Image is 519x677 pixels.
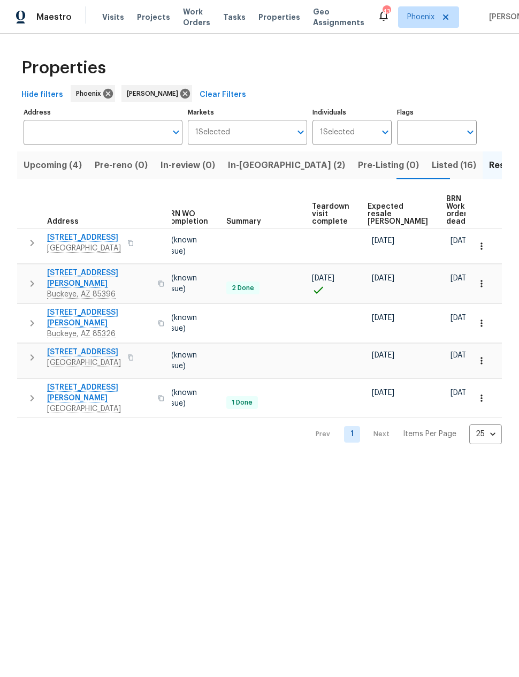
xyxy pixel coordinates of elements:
span: Visits [102,12,124,22]
span: 1 Done [227,398,257,407]
span: [DATE] [372,275,394,282]
span: In-[GEOGRAPHIC_DATA] (2) [228,158,345,173]
span: [DATE] [312,275,334,282]
span: [DATE] [372,352,394,359]
span: Teardown visit complete [312,203,349,225]
span: ? (known issue) [165,352,197,370]
div: 25 [469,420,502,448]
span: [PERSON_NAME] [127,88,182,99]
div: 43 [383,6,390,17]
button: Hide filters [17,85,67,105]
span: Upcoming (4) [24,158,82,173]
span: Pre-reno (0) [95,158,148,173]
span: [DATE] [451,314,473,322]
span: Pre-Listing (0) [358,158,419,173]
span: Hide filters [21,88,63,102]
button: Open [293,125,308,140]
label: Individuals [312,109,392,116]
span: In-review (0) [161,158,215,173]
span: Tasks [223,13,246,21]
label: Flags [397,109,477,116]
span: Address [47,218,79,225]
span: Summary [226,218,261,225]
div: Phoenix [71,85,115,102]
span: 1 Selected [195,128,230,137]
nav: Pagination Navigation [306,424,502,444]
a: Goto page 1 [344,426,360,443]
span: ? (known issue) [165,237,197,255]
span: BRN WO completion [165,210,208,225]
span: [DATE] [372,314,394,322]
span: BRN Work order deadline [446,195,479,225]
button: Open [169,125,184,140]
span: Expected resale [PERSON_NAME] [368,203,428,225]
span: ? (known issue) [165,275,197,293]
span: 1 Selected [320,128,355,137]
span: Phoenix [76,88,105,99]
span: [DATE] [451,237,473,245]
span: [DATE] [372,389,394,397]
span: [DATE] [451,352,473,359]
label: Address [24,109,182,116]
span: [DATE] [372,237,394,245]
span: Work Orders [183,6,210,28]
span: [DATE] [451,275,473,282]
span: Properties [21,63,106,73]
span: Projects [137,12,170,22]
span: Listed (16) [432,158,476,173]
span: [DATE] [451,389,473,397]
span: 2 Done [227,284,258,293]
span: ? (known issue) [165,389,197,407]
span: Maestro [36,12,72,22]
button: Open [463,125,478,140]
label: Markets [188,109,307,116]
div: [PERSON_NAME] [121,85,192,102]
span: Phoenix [407,12,434,22]
p: Items Per Page [403,429,456,439]
span: Geo Assignments [313,6,364,28]
span: Properties [258,12,300,22]
span: ? (known issue) [165,314,197,332]
button: Open [378,125,393,140]
span: Clear Filters [200,88,246,102]
button: Clear Filters [195,85,250,105]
